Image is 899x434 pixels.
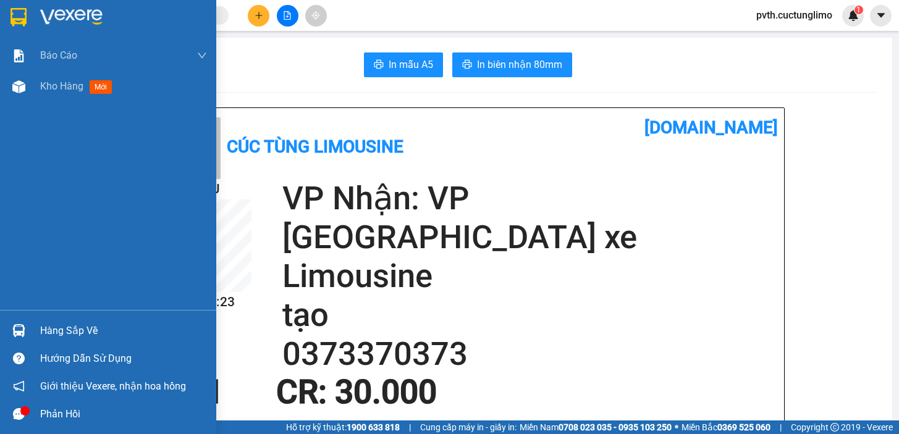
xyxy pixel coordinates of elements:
[13,380,25,392] span: notification
[90,80,112,94] span: mới
[311,11,320,20] span: aim
[462,59,472,71] span: printer
[409,420,411,434] span: |
[282,335,778,373] h2: 0373370373
[12,49,25,62] img: solution-icon
[227,136,403,157] b: Cúc Tùng Limousine
[746,7,842,23] span: pvth.cuctunglimo
[420,420,517,434] span: Cung cấp máy in - giấy in:
[780,420,782,434] span: |
[559,422,672,432] strong: 0708 023 035 - 0935 103 250
[520,420,672,434] span: Miền Nam
[11,8,27,27] img: logo-vxr
[12,80,25,93] img: warehouse-icon
[347,422,400,432] strong: 1900 633 818
[644,117,778,138] b: [DOMAIN_NAME]
[13,408,25,420] span: message
[255,11,263,20] span: plus
[856,6,861,14] span: 1
[248,5,269,27] button: plus
[855,6,863,14] sup: 1
[452,52,572,77] button: printerIn biên nhận 80mm
[197,51,207,61] span: down
[13,353,25,364] span: question-circle
[848,10,859,21] img: icon-new-feature
[276,373,437,411] span: CR : 30.000
[12,324,25,337] img: warehouse-icon
[282,179,778,296] h2: VP Nhận: VP [GEOGRAPHIC_DATA] xe Limousine
[870,5,892,27] button: caret-down
[830,423,839,432] span: copyright
[40,322,207,340] div: Hàng sắp về
[675,425,678,430] span: ⚪️
[389,57,433,72] span: In mẫu A5
[283,11,292,20] span: file-add
[277,5,298,27] button: file-add
[374,59,384,71] span: printer
[876,10,887,21] span: caret-down
[305,5,327,27] button: aim
[286,420,400,434] span: Hỗ trợ kỹ thuật:
[40,48,77,63] span: Báo cáo
[717,422,770,432] strong: 0369 525 060
[477,57,562,72] span: In biên nhận 80mm
[40,405,207,424] div: Phản hồi
[40,349,207,368] div: Hướng dẫn sử dụng
[40,80,83,92] span: Kho hàng
[282,296,778,335] h2: tạo
[364,52,443,77] button: printerIn mẫu A5
[40,378,186,394] span: Giới thiệu Vexere, nhận hoa hồng
[682,420,770,434] span: Miền Bắc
